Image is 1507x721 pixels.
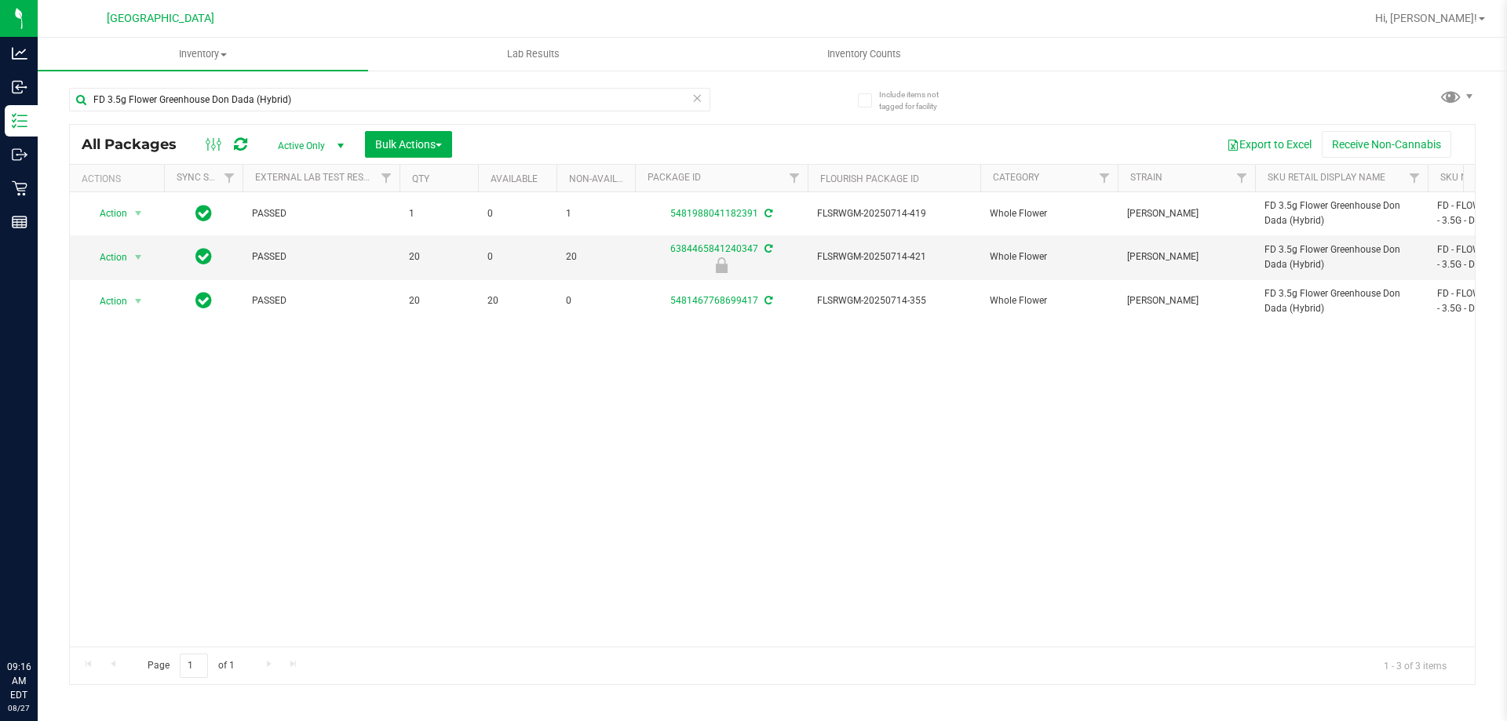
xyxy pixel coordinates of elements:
[412,173,429,184] a: Qty
[1229,165,1255,191] a: Filter
[12,46,27,61] inline-svg: Analytics
[1092,165,1118,191] a: Filter
[879,89,958,112] span: Include items not tagged for facility
[12,180,27,196] inline-svg: Retail
[566,293,626,308] span: 0
[633,257,810,273] div: Newly Received
[1264,198,1418,228] span: FD 3.5g Flower Greenhouse Don Dada (Hybrid)
[177,172,237,183] a: Sync Status
[86,202,128,224] span: Action
[12,214,27,230] inline-svg: Reports
[993,172,1039,183] a: Category
[12,147,27,162] inline-svg: Outbound
[1268,172,1385,183] a: Sku Retail Display Name
[195,202,212,224] span: In Sync
[365,131,452,158] button: Bulk Actions
[180,654,208,678] input: 1
[107,12,214,25] span: [GEOGRAPHIC_DATA]
[806,47,922,61] span: Inventory Counts
[86,246,128,268] span: Action
[817,293,971,308] span: FLSRWGM-20250714-355
[1402,165,1428,191] a: Filter
[375,138,442,151] span: Bulk Actions
[566,249,626,264] span: 20
[129,290,148,312] span: select
[7,660,31,702] p: 09:16 AM EDT
[670,243,758,254] a: 6384465841240347
[38,47,368,61] span: Inventory
[491,173,538,184] a: Available
[195,246,212,268] span: In Sync
[670,295,758,306] a: 5481467768699417
[374,165,400,191] a: Filter
[255,172,378,183] a: External Lab Test Result
[7,702,31,714] p: 08/27
[16,595,63,643] iframe: Resource center
[368,38,699,71] a: Lab Results
[1127,293,1246,308] span: [PERSON_NAME]
[252,249,390,264] span: PASSED
[409,249,469,264] span: 20
[12,113,27,129] inline-svg: Inventory
[134,654,247,678] span: Page of 1
[1127,206,1246,221] span: [PERSON_NAME]
[409,293,469,308] span: 20
[1264,242,1418,272] span: FD 3.5g Flower Greenhouse Don Dada (Hybrid)
[762,243,772,254] span: Sync from Compliance System
[1371,654,1459,677] span: 1 - 3 of 3 items
[817,206,971,221] span: FLSRWGM-20250714-419
[82,173,158,184] div: Actions
[990,249,1108,264] span: Whole Flower
[217,165,243,191] a: Filter
[566,206,626,221] span: 1
[69,88,710,111] input: Search Package ID, Item Name, SKU, Lot or Part Number...
[487,293,547,308] span: 20
[82,136,192,153] span: All Packages
[1322,131,1451,158] button: Receive Non-Cannabis
[38,38,368,71] a: Inventory
[12,79,27,95] inline-svg: Inbound
[195,289,212,311] span: In Sync
[990,293,1108,308] span: Whole Flower
[1264,286,1418,316] span: FD 3.5g Flower Greenhouse Don Dada (Hybrid)
[487,249,547,264] span: 0
[691,88,702,108] span: Clear
[670,208,758,219] a: 5481988041182391
[820,173,919,184] a: Flourish Package ID
[569,173,639,184] a: Non-Available
[86,290,128,312] span: Action
[990,206,1108,221] span: Whole Flower
[486,47,581,61] span: Lab Results
[1440,172,1487,183] a: SKU Name
[699,38,1029,71] a: Inventory Counts
[252,206,390,221] span: PASSED
[487,206,547,221] span: 0
[1217,131,1322,158] button: Export to Excel
[648,172,701,183] a: Package ID
[129,246,148,268] span: select
[762,208,772,219] span: Sync from Compliance System
[782,165,808,191] a: Filter
[1130,172,1162,183] a: Strain
[409,206,469,221] span: 1
[252,293,390,308] span: PASSED
[817,249,971,264] span: FLSRWGM-20250714-421
[1127,249,1246,264] span: [PERSON_NAME]
[129,202,148,224] span: select
[762,295,772,306] span: Sync from Compliance System
[1375,12,1477,24] span: Hi, [PERSON_NAME]!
